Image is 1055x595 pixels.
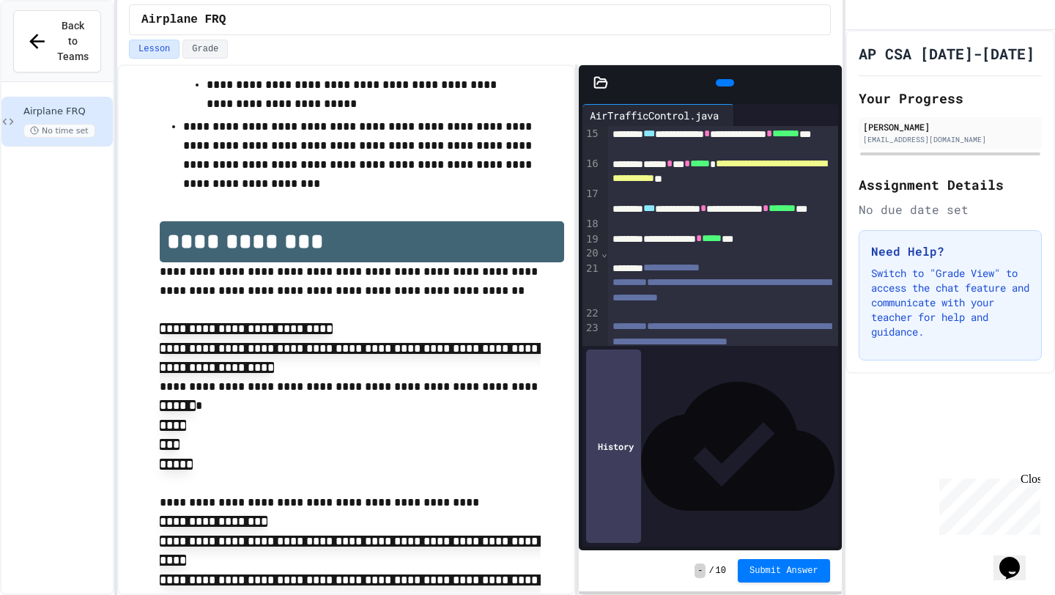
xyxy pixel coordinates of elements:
span: Back to Teams [57,18,89,64]
span: Airplane FRQ [23,106,110,118]
h2: Your Progress [859,88,1042,108]
h2: Assignment Details [859,174,1042,195]
button: Grade [182,40,228,59]
button: Lesson [129,40,179,59]
div: Chat with us now!Close [6,6,101,93]
h3: Need Help? [871,243,1029,260]
span: Airplane FRQ [141,11,226,29]
div: No due date set [859,201,1042,218]
span: No time set [23,124,95,138]
button: Back to Teams [13,10,101,73]
p: Switch to "Grade View" to access the chat feature and communicate with your teacher for help and ... [871,266,1029,339]
h1: AP CSA [DATE]-[DATE] [859,43,1034,64]
div: [EMAIL_ADDRESS][DOMAIN_NAME] [863,134,1037,145]
iframe: chat widget [933,473,1040,535]
div: [PERSON_NAME] [863,120,1037,133]
iframe: chat widget [993,536,1040,580]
